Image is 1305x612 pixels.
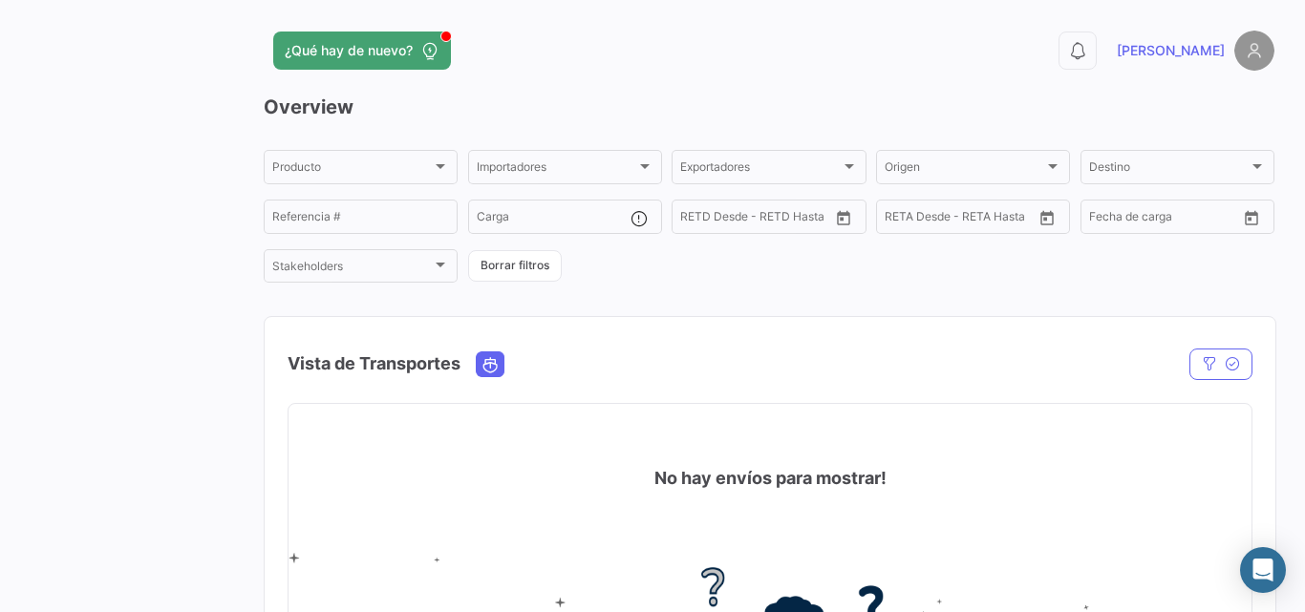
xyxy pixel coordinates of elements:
h3: Overview [264,94,1274,120]
button: ¿Qué hay de nuevo? [273,32,451,70]
input: Desde [1089,213,1123,226]
button: Ocean [477,352,503,376]
span: Stakeholders [272,263,432,276]
span: [PERSON_NAME] [1117,41,1225,60]
input: Hasta [728,213,799,226]
h4: Vista de Transportes [288,350,460,377]
button: Borrar filtros [468,250,562,282]
input: Desde [680,213,715,226]
button: Open calendar [829,203,858,232]
span: Destino [1089,163,1249,177]
div: Abrir Intercom Messenger [1240,547,1286,593]
h4: No hay envíos para mostrar! [654,465,887,492]
span: Exportadores [680,163,840,177]
button: Open calendar [1033,203,1061,232]
input: Hasta [1137,213,1208,226]
span: Origen [885,163,1044,177]
input: Desde [885,213,919,226]
span: Producto [272,163,432,177]
button: Open calendar [1237,203,1266,232]
span: Importadores [477,163,636,177]
input: Hasta [932,213,1003,226]
img: placeholder-user.png [1234,31,1274,71]
span: ¿Qué hay de nuevo? [285,41,413,60]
